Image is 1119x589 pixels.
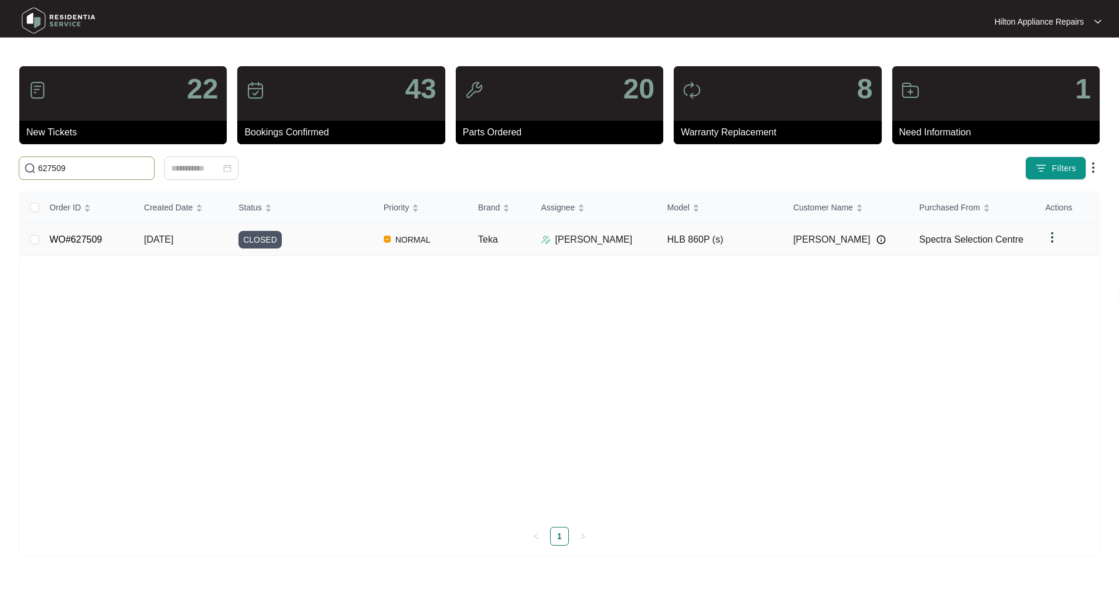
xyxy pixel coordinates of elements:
[658,192,784,223] th: Model
[384,201,410,214] span: Priority
[49,234,102,244] a: WO#627509
[478,234,498,244] span: Teka
[1052,162,1076,175] span: Filters
[551,527,568,545] a: 1
[144,201,193,214] span: Created Date
[246,81,265,100] img: icon
[683,81,701,100] img: icon
[187,75,218,103] p: 22
[784,192,910,223] th: Customer Name
[623,75,654,103] p: 20
[1094,19,1101,25] img: dropdown arrow
[238,201,262,214] span: Status
[1045,230,1059,244] img: dropdown arrow
[374,192,469,223] th: Priority
[857,75,873,103] p: 8
[550,527,569,546] li: 1
[1036,192,1099,223] th: Actions
[574,527,592,546] button: right
[24,162,36,174] img: search-icon
[919,234,1024,244] span: Spectra Selection Centre
[1035,162,1047,174] img: filter icon
[899,125,1100,139] p: Need Information
[49,201,81,214] span: Order ID
[391,233,435,247] span: NORMAL
[910,192,1036,223] th: Purchased From
[574,527,592,546] li: Next Page
[527,527,545,546] li: Previous Page
[384,236,391,243] img: Vercel Logo
[658,223,784,256] td: HLB 860P (s)
[26,125,227,139] p: New Tickets
[135,192,229,223] th: Created Date
[901,81,920,100] img: icon
[532,192,658,223] th: Assignee
[229,192,374,223] th: Status
[541,235,551,244] img: Assigner Icon
[405,75,436,103] p: 43
[28,81,47,100] img: icon
[533,533,540,540] span: left
[876,235,886,244] img: Info icon
[541,201,575,214] span: Assignee
[667,201,690,214] span: Model
[793,233,871,247] span: [PERSON_NAME]
[465,81,483,100] img: icon
[244,125,445,139] p: Bookings Confirmed
[463,125,663,139] p: Parts Ordered
[238,231,282,248] span: CLOSED
[919,201,980,214] span: Purchased From
[527,527,545,546] button: left
[579,533,586,540] span: right
[144,234,173,244] span: [DATE]
[38,162,149,175] input: Search by Order Id, Assignee Name, Customer Name, Brand and Model
[1086,161,1100,175] img: dropdown arrow
[18,3,100,38] img: residentia service logo
[793,201,853,214] span: Customer Name
[994,16,1084,28] p: Hilton Appliance Repairs
[40,192,134,223] th: Order ID
[555,233,633,247] p: [PERSON_NAME]
[1075,75,1091,103] p: 1
[1025,156,1086,180] button: filter iconFilters
[469,192,532,223] th: Brand
[681,125,881,139] p: Warranty Replacement
[478,201,500,214] span: Brand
